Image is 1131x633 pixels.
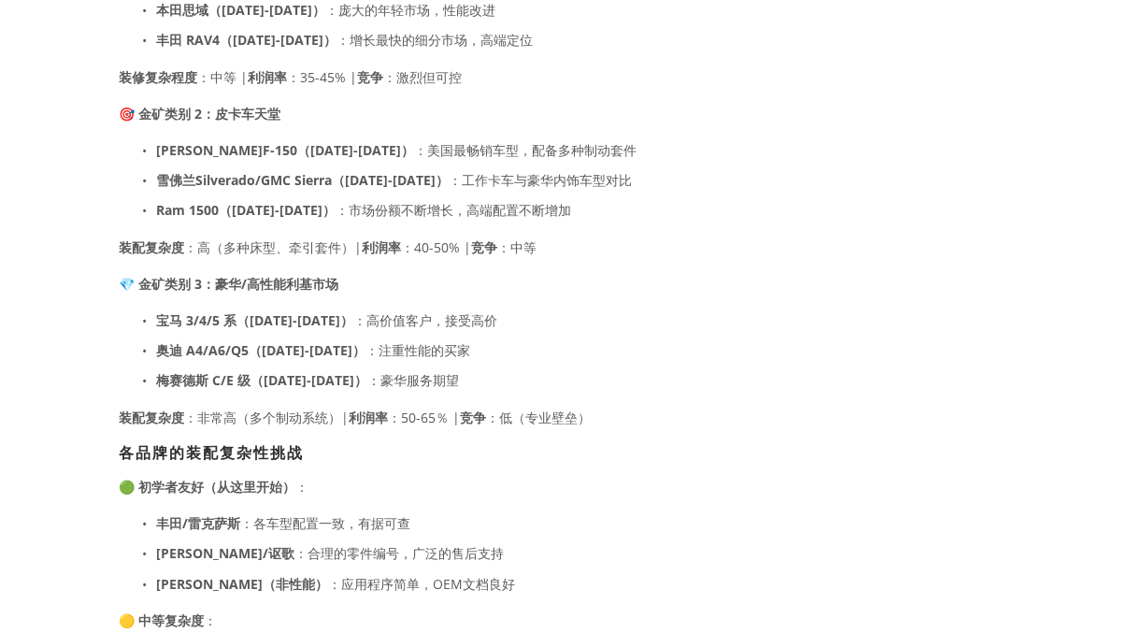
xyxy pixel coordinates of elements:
[119,105,280,122] font: 🎯 金矿类别 2：皮卡车天堂
[184,409,349,426] font: ：非常高（多个制动系统）|
[401,238,471,256] font: ：40-50% |
[156,514,240,532] font: 丰田/雷克萨斯
[367,371,459,389] font: ：豪华服务期望
[287,68,357,86] font: ：35-45% |
[156,201,336,219] font: Ram 1500（[DATE]-[DATE]）
[156,141,414,159] font: [PERSON_NAME]F-150（[DATE]-[DATE]）
[328,575,515,593] font: ：应用程序简单，OEM文档良好
[349,409,388,426] font: 利润率
[156,311,353,329] font: 宝马 3/4/5 系（[DATE]-[DATE]）
[248,68,287,86] font: 利润率
[119,238,184,256] font: 装配复杂度
[119,68,197,86] font: 装修复杂程度
[497,238,537,256] font: ：中等
[119,409,184,426] font: 装配复杂度
[357,68,383,86] font: 竞争
[119,442,304,464] font: 各品牌的装配复杂性挑战
[353,311,497,329] font: ：高价值客户，接受高价
[119,478,295,496] font: 🟢 初学者友好（从这里开始）
[414,141,637,159] font: ：美国最畅销车型，配备多种制动套件
[197,68,248,86] font: ：中等 |
[325,1,495,19] font: ：庞大的年轻市场，性能改进
[240,514,410,532] font: ：各车型配置一致，有据可查
[156,575,328,593] font: [PERSON_NAME]（非性能）
[388,409,460,426] font: ：50-65％ |
[336,201,571,219] font: ：市场份额不断增长，高端配置不断增加
[156,341,365,359] font: 奥迪 A4/A6/Q5（[DATE]-[DATE]）
[449,171,632,189] font: ：工作卡车与豪华内饰车型对比
[119,611,204,629] font: 🟡 中等复杂度
[156,1,325,19] font: 本田思域（[DATE]-[DATE]）
[156,31,336,49] font: 丰田 RAV4（[DATE]-[DATE]）
[119,275,338,293] font: 💎 金矿类别 3：豪华/高性能利基市场
[156,371,367,389] font: 梅赛德斯 C/E 级（[DATE]-[DATE]）
[365,341,470,359] font: ：注重性能的买家
[204,611,217,629] font: ：
[294,544,504,562] font: ：合理的零件编号，广泛的售后支持
[156,171,449,189] font: 雪佛兰Silverado/GMC Sierra（[DATE]-[DATE]）
[295,478,308,496] font: ：
[383,68,462,86] font: ：激烈但可控
[486,409,591,426] font: ：低（专业壁垒）
[156,544,294,562] font: [PERSON_NAME]/讴歌
[362,238,401,256] font: 利润率
[471,238,497,256] font: 竞争
[460,409,486,426] font: 竞争
[336,31,533,49] font: ：增长最快的细分市场，高端定位
[184,238,362,256] font: ：高（多种床型、牵引套件）|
